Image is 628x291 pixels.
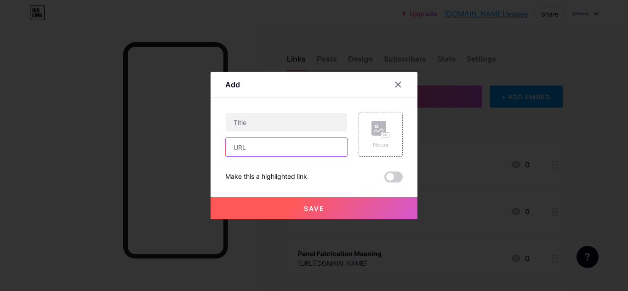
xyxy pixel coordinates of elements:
div: Make this a highlighted link [225,171,307,183]
div: Add [225,79,240,90]
div: Picture [371,142,390,148]
span: Save [304,205,325,212]
input: Title [226,113,347,131]
button: Save [211,197,417,219]
input: URL [226,138,347,156]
